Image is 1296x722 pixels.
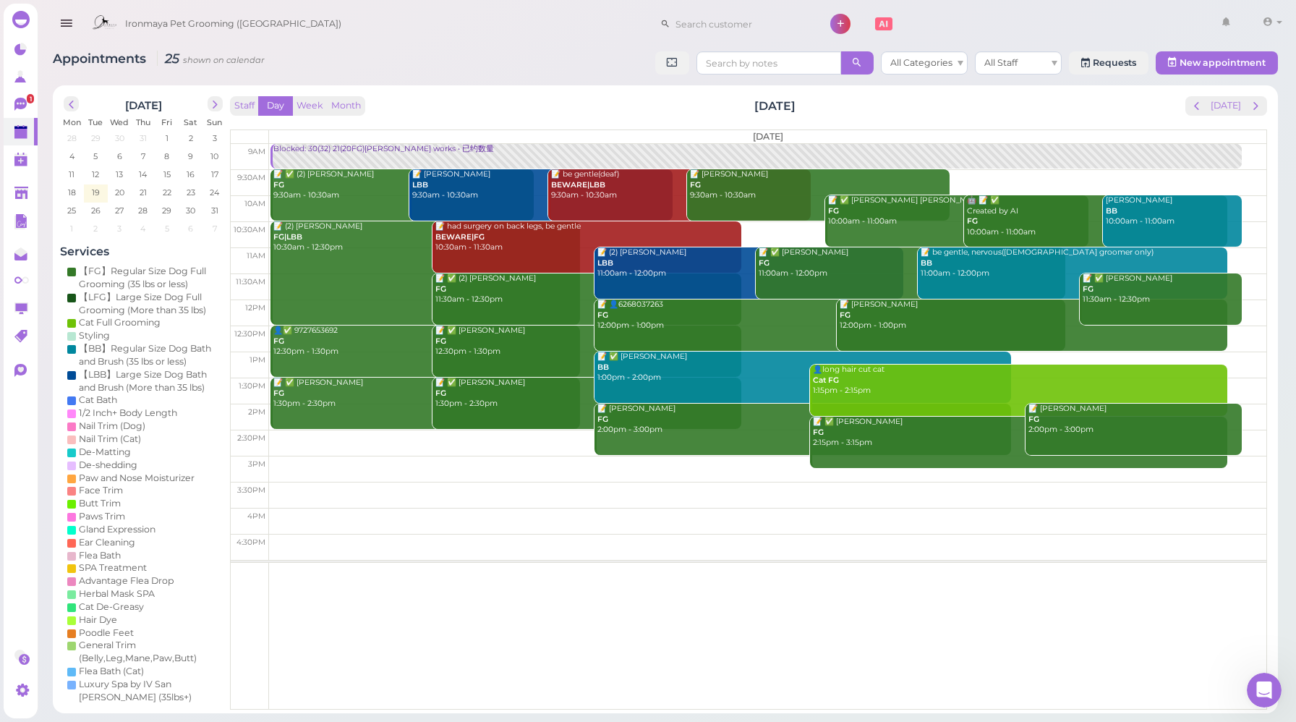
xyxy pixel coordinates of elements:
[550,169,811,201] div: 📝 be gentle(deaf) 9:30am - 10:30am
[137,168,148,181] span: 14
[184,204,197,217] span: 30
[164,132,170,145] span: 1
[248,407,265,417] span: 2pm
[67,186,77,199] span: 18
[67,168,76,181] span: 11
[53,51,150,66] span: Appointments
[273,144,1241,155] div: Blocked: 30(32) 21(20FG)[PERSON_NAME] works • 已约数量
[239,381,265,391] span: 1:30pm
[412,169,673,201] div: 📝 [PERSON_NAME] 9:30am - 10:30am
[12,187,278,254] div: user说…
[157,51,265,66] i: 25
[79,459,137,472] div: De-shedding
[1106,206,1117,216] b: BB
[984,57,1018,68] span: All Staff
[966,195,1227,238] div: 🤖 📝 ✅ Created by AI 10:00am - 11:00am
[79,510,125,523] div: Paws Trim
[79,484,123,497] div: Face Trim
[137,204,149,217] span: 28
[161,186,173,199] span: 22
[185,186,197,199] span: 23
[79,536,135,549] div: Ear Cleaning
[63,117,81,127] span: Mon
[138,186,148,199] span: 21
[79,523,155,536] div: Gland Expression
[22,474,34,485] button: 表情符号选取器
[254,6,280,32] div: 关闭
[12,254,278,629] div: user说…
[435,232,485,242] b: BEWARE|FG
[79,407,177,420] div: 1/2 Inch+ Body Length
[110,117,129,127] span: Wed
[551,180,605,190] b: BEWARE|LBB
[696,51,841,75] input: Search by notes
[79,368,219,394] div: 【LBB】Large Size Dog Bath and Brush (More than 35 lbs)
[690,180,701,190] b: FG
[187,150,195,163] span: 9
[116,222,123,235] span: 3
[273,326,579,357] div: 👤✅ 9727653692 12:30pm - 1:30pm
[139,222,147,235] span: 4
[1206,96,1245,116] button: [DATE]
[890,57,952,68] span: All Categories
[812,417,1227,449] div: 📝 ✅ [PERSON_NAME] 2:15pm - 3:15pm
[187,222,195,235] span: 6
[758,247,1065,279] div: 📝 ✅ [PERSON_NAME] 11:00am - 12:00pm
[435,284,446,294] b: FG
[79,497,121,510] div: Butt Trim
[79,665,144,678] div: Flea Bath (Cat)
[812,365,1227,396] div: 👤long hair cut cat 1:15pm - 2:15pm
[114,168,124,181] span: 13
[245,303,265,313] span: 12pm
[79,561,147,574] div: SPA Treatment
[88,117,103,127] span: Tue
[79,265,219,291] div: 【FG】Regular Size Dog Full Grooming (35 lbs or less)
[670,12,811,35] input: Search customer
[116,150,124,163] span: 6
[207,117,222,127] span: Sun
[412,180,428,190] b: LBB
[90,186,101,199] span: 19
[813,375,839,385] b: Cat FG
[79,678,219,704] div: Luxury Spa by IV San [PERSON_NAME] (35lbs+)
[1156,51,1278,75] button: New appointment
[12,443,277,468] textarea: 发消息...
[185,168,196,181] span: 16
[247,251,265,260] span: 11am
[828,206,839,216] b: FG
[208,96,223,111] button: next
[79,433,141,446] div: Nail Trim (Cat)
[114,186,126,199] span: 20
[79,342,219,368] div: 【BB】Regular Size Dog Bath and Brush (35 lbs or less)
[597,247,903,279] div: 📝 (2) [PERSON_NAME] 11:00am - 12:00pm
[258,96,293,116] button: Day
[273,180,284,190] b: FG
[435,378,741,409] div: 📝 ✅ [PERSON_NAME] 1:30pm - 2:30pm
[1180,57,1266,68] span: New appointment
[597,404,1012,436] div: 📝 [PERSON_NAME] 2:00pm - 3:00pm
[921,258,932,268] b: BB
[597,352,1012,383] div: 📝 ✅ [PERSON_NAME] 1:00pm - 2:00pm
[79,446,131,459] div: De-Matting
[813,428,824,437] b: FG
[114,204,125,217] span: 27
[4,90,38,118] a: 1
[64,56,266,156] div: Would it be possible to add an option that allows the calendar header to still start at 9:00, eve...
[273,388,284,398] b: FG
[1069,51,1148,75] a: Requests
[327,96,365,116] button: Month
[90,132,102,145] span: 29
[753,131,783,142] span: [DATE]
[208,186,221,199] span: 24
[161,204,173,217] span: 29
[597,300,1065,331] div: 📝 👤6268037263 12:00pm - 1:00pm
[273,232,302,242] b: FG|LBB
[1028,415,1039,424] b: FG
[66,132,78,145] span: 28
[79,587,155,600] div: Herbal Mask SPA
[273,336,284,346] b: FG
[839,300,1227,331] div: 📝 [PERSON_NAME] 12:00pm - 1:00pm
[184,117,197,127] span: Sat
[79,420,145,433] div: Nail Trim (Dog)
[273,378,579,409] div: 📝 ✅ [PERSON_NAME] 1:30pm - 2:30pm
